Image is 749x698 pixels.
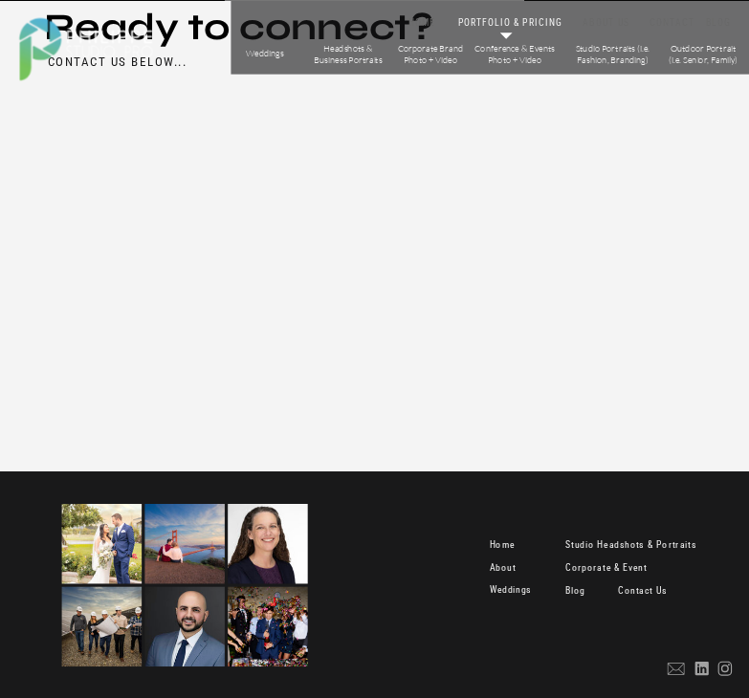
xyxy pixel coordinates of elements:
[62,504,143,584] img: wedding sacramento photography studio photo
[395,43,466,65] a: Corporate Brand Photo + Video
[144,586,225,666] img: Professional Headshot Photograph Sacramento Studio
[565,539,711,552] a: Studio Headshots & Portraits
[62,586,143,666] img: Sacramento Corporate Action Shot
[243,48,287,61] a: Weddings
[565,562,655,575] a: Corporate & Event
[580,17,632,29] a: ABOUT US
[647,17,698,29] a: CONTACT
[228,504,308,584] img: Sacramento Headshot White Background
[618,585,671,598] a: Contact Us
[490,562,520,575] a: About
[570,43,654,65] a: Studio Portraits (i.e. Fashion, Branding)
[474,43,555,65] a: Conference & Events Photo + Video
[144,504,225,584] img: Golden Gate Bridge Engagement Photo
[565,585,618,598] a: Blog
[228,586,308,666] img: sacramento event photographer celebration
[395,17,448,29] a: HOME
[703,17,735,29] a: BLOG
[490,539,520,552] a: Home
[455,17,564,29] a: PORTFOLIO & PRICING
[313,43,384,65] a: Headshots & Business Portraits
[500,465,669,498] p: 70+ 5 Star reviews on Google & Yelp
[668,43,738,65] a: Outdoor Portrait (i.e. Senior, Family)
[490,584,536,597] a: Weddings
